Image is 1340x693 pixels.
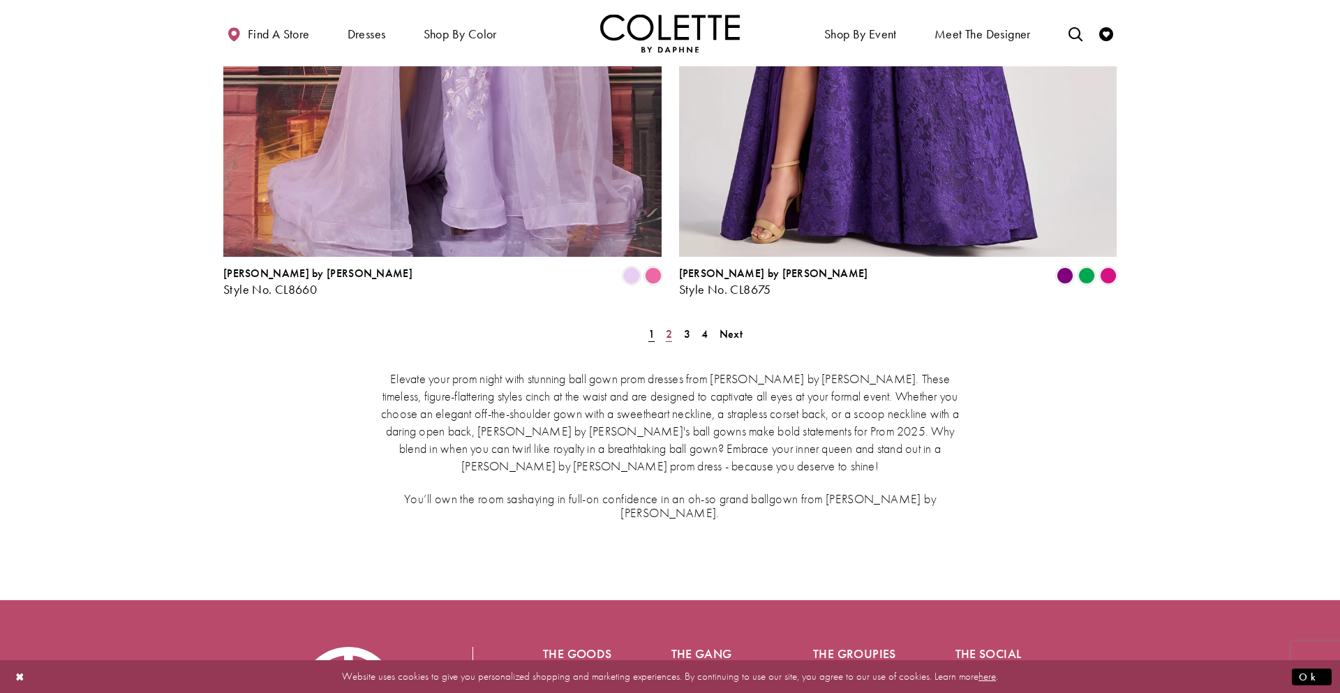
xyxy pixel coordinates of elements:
[935,27,1031,41] span: Meet the designer
[931,14,1034,52] a: Meet the designer
[223,267,412,297] div: Colette by Daphne Style No. CL8660
[248,27,310,41] span: Find a store
[679,267,868,297] div: Colette by Daphne Style No. CL8675
[223,281,317,297] span: Style No. CL8660
[955,647,1042,661] h5: The social
[644,324,659,344] span: Current Page
[701,327,708,341] span: 4
[680,324,694,344] a: Page 3
[600,14,740,52] a: Visit Home Page
[8,664,32,689] button: Close Dialog
[1292,668,1332,685] button: Submit Dialog
[373,492,967,520] h5: You’ll own the room sashaying in full-on confidence in an oh-so grand ballgown from [PERSON_NAME]...
[720,327,743,341] span: Next
[662,324,676,344] a: Page 2
[373,370,967,475] p: Elevate your prom night with stunning ball gown prom dresses from [PERSON_NAME] by [PERSON_NAME]....
[824,27,897,41] span: Shop By Event
[1065,14,1086,52] a: Toggle search
[348,27,386,41] span: Dresses
[623,267,640,284] i: Lilac
[1078,267,1095,284] i: Emerald
[645,267,662,284] i: Bubblegum Pink
[1096,14,1117,52] a: Check Wishlist
[100,667,1239,686] p: Website uses cookies to give you personalized shopping and marketing experiences. By continuing t...
[697,324,712,344] a: Page 4
[424,27,497,41] span: Shop by color
[684,327,690,341] span: 3
[679,266,868,281] span: [PERSON_NAME] by [PERSON_NAME]
[813,647,900,661] h5: The groupies
[666,327,672,341] span: 2
[223,266,412,281] span: [PERSON_NAME] by [PERSON_NAME]
[344,14,389,52] span: Dresses
[1057,267,1073,284] i: Purple
[978,669,996,683] a: here
[223,14,313,52] a: Find a store
[420,14,500,52] span: Shop by color
[1100,267,1117,284] i: Fuchsia
[671,647,758,661] h5: The gang
[600,14,740,52] img: Colette by Daphne
[679,281,771,297] span: Style No. CL8675
[648,327,655,341] span: 1
[543,647,616,661] h5: The goods
[715,324,747,344] a: Next Page
[821,14,900,52] span: Shop By Event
